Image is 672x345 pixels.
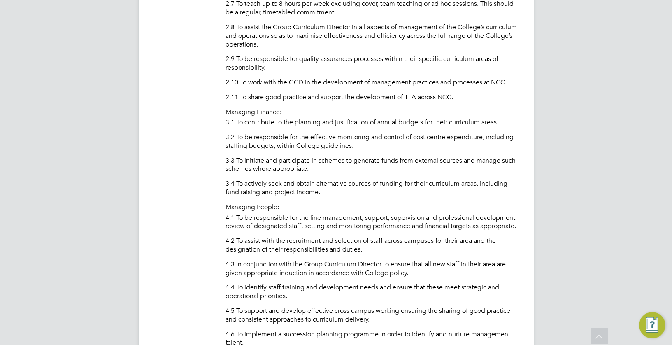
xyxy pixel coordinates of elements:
[226,108,517,119] li: Managing Finance:
[226,156,517,174] p: 3.3 To initiate and participate in schemes to generate funds from external sources and manage suc...
[226,214,517,231] p: 4.1 To be responsible for the line management, support, supervision and professional development ...
[226,179,517,197] p: 3.4 To actively seek and obtain alternative sources of funding for their curriculum areas, includ...
[639,312,665,338] button: Engage Resource Center
[226,237,517,254] p: 4.2 To assist with the recruitment and selection of staff across campuses for their area and the ...
[226,283,517,301] p: 4.4 To identify staff training and development needs and ensure that these meet strategic and ope...
[226,260,517,277] p: 4.3 In conjunction with the Group Curriculum Director to ensure that all new staff in their area ...
[226,203,517,214] li: Managing People:
[226,307,517,324] p: 4.5 To support and develop effective cross campus working ensuring the sharing of good practice a...
[226,93,517,102] p: 2.11 To share good practice and support the development of TLA across NCC.
[226,78,517,87] p: 2.10 To work with the GCD in the development of management practices and processes at NCC.
[226,118,517,127] p: 3.1 To contribute to the planning and justification of annual budgets for their curriculum areas.
[226,133,517,150] p: 3.2 To be responsible for the effective monitoring and control of cost centre expenditure, includ...
[226,55,517,72] p: 2.9 To be responsible for quality assurances processes within their specific curriculum areas of ...
[226,23,517,49] p: 2.8 To assist the Group Curriculum Director in all aspects of management of the College’s curricu...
